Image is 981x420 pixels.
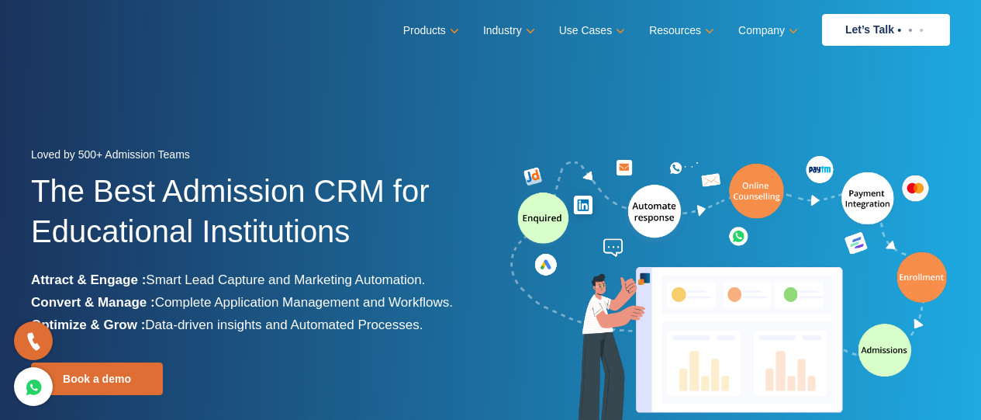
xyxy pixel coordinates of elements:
[738,19,795,42] a: Company
[31,171,479,269] h1: The Best Admission CRM for Educational Institutions
[155,295,453,310] span: Complete Application Management and Workflows.
[559,19,622,42] a: Use Cases
[31,318,145,332] b: Optimize & Grow :
[31,272,146,287] b: Attract & Engage :
[145,318,423,332] span: Data-driven insights and Automated Processes.
[31,295,155,310] b: Convert & Manage :
[31,144,479,171] div: Loved by 500+ Admission Teams
[649,19,711,42] a: Resources
[403,19,456,42] a: Products
[146,272,425,287] span: Smart Lead Capture and Marketing Automation.
[822,14,950,46] a: Let’s Talk
[31,363,163,395] a: Book a demo
[483,19,532,42] a: Industry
